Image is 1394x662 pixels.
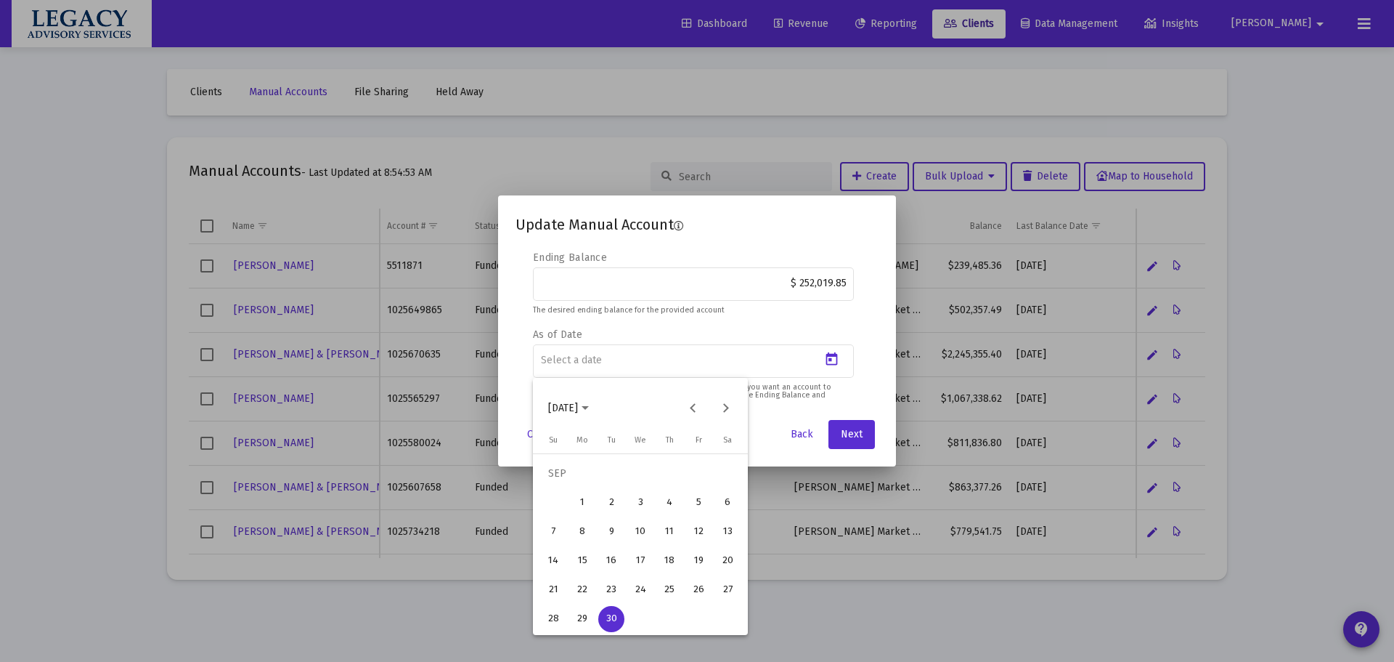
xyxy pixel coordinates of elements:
div: 6 [714,490,741,516]
div: 3 [627,490,653,516]
button: 2025-09-21 [539,576,568,605]
div: 15 [569,548,595,574]
button: 2025-09-20 [713,546,742,576]
div: 18 [656,548,682,574]
button: 2025-09-19 [684,546,713,576]
span: Mo [576,435,588,445]
div: 12 [685,519,712,545]
div: 11 [656,519,682,545]
div: 5 [685,490,712,516]
button: 2025-09-03 [626,488,655,517]
button: 2025-09-10 [626,517,655,546]
button: Choose month and year [537,394,600,423]
button: 2025-09-17 [626,546,655,576]
button: 2025-09-02 [597,488,626,517]
button: 2025-09-06 [713,488,742,517]
div: 7 [540,519,566,545]
div: 10 [627,519,653,545]
div: 20 [714,548,741,574]
span: Sa [723,435,732,445]
div: 2 [598,490,624,516]
button: Next month [712,394,741,423]
button: Previous month [679,394,708,423]
td: SEP [539,459,742,488]
button: 2025-09-24 [626,576,655,605]
span: [DATE] [548,402,578,414]
span: We [635,435,646,445]
div: 8 [569,519,595,545]
button: 2025-09-11 [655,517,684,546]
div: 16 [598,548,624,574]
button: 2025-09-28 [539,605,568,634]
div: 22 [569,577,595,603]
button: 2025-09-09 [597,517,626,546]
div: 21 [540,577,566,603]
div: 26 [685,577,712,603]
div: 29 [569,606,595,632]
button: 2025-09-23 [597,576,626,605]
button: 2025-09-15 [568,546,597,576]
button: 2025-09-27 [713,576,742,605]
button: 2025-09-16 [597,546,626,576]
button: 2025-09-18 [655,546,684,576]
button: 2025-09-12 [684,517,713,546]
div: 27 [714,577,741,603]
button: 2025-09-29 [568,605,597,634]
button: 2025-09-01 [568,488,597,517]
button: 2025-09-30 [597,605,626,634]
div: 24 [627,577,653,603]
div: 23 [598,577,624,603]
div: 14 [540,548,566,574]
button: 2025-09-05 [684,488,713,517]
span: Th [666,435,674,445]
button: 2025-09-07 [539,517,568,546]
button: 2025-09-25 [655,576,684,605]
div: 9 [598,519,624,545]
div: 25 [656,577,682,603]
div: 13 [714,519,741,545]
button: 2025-09-26 [684,576,713,605]
button: 2025-09-04 [655,488,684,517]
button: 2025-09-08 [568,517,597,546]
button: 2025-09-13 [713,517,742,546]
div: 19 [685,548,712,574]
div: 17 [627,548,653,574]
span: Su [549,435,558,445]
div: 28 [540,606,566,632]
span: Tu [608,435,616,445]
div: 30 [598,606,624,632]
div: 1 [569,490,595,516]
div: 4 [656,490,682,516]
button: 2025-09-14 [539,546,568,576]
button: 2025-09-22 [568,576,597,605]
span: Fr [696,435,702,445]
